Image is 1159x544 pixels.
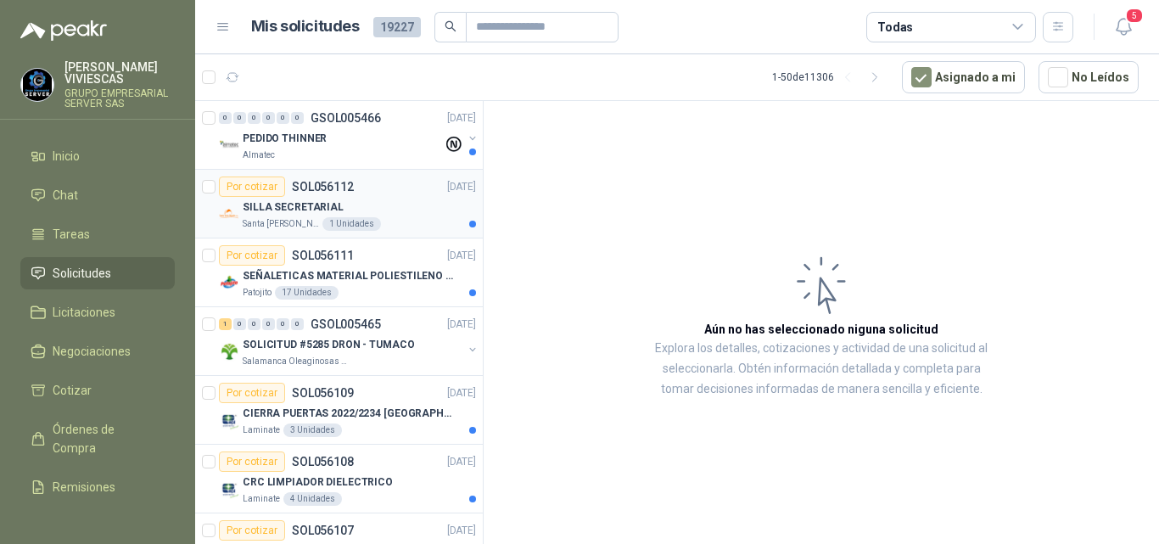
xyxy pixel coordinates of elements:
[219,451,285,472] div: Por cotizar
[243,355,350,368] p: Salamanca Oleaginosas SAS
[53,420,159,457] span: Órdenes de Compra
[20,179,175,211] a: Chat
[53,303,115,322] span: Licitaciones
[902,61,1025,93] button: Asignado a mi
[311,112,381,124] p: GSOL005466
[53,264,111,283] span: Solicitudes
[292,250,354,261] p: SOL056111
[243,268,454,284] p: SEÑALETICAS MATERIAL POLIESTILENO CON VINILO LAMINADO CALIBRE 60
[243,474,393,491] p: CRC LIMPIADOR DIELECTRICO
[447,179,476,195] p: [DATE]
[291,112,304,124] div: 0
[219,108,479,162] a: 0 0 0 0 0 0 GSOL005466[DATE] Company LogoPEDIDO THINNERAlmatec
[292,456,354,468] p: SOL056108
[195,170,483,238] a: Por cotizarSOL056112[DATE] Company LogoSILLA SECRETARIALSanta [PERSON_NAME]1 Unidades
[219,135,239,155] img: Company Logo
[292,524,354,536] p: SOL056107
[243,149,275,162] p: Almatec
[20,140,175,172] a: Inicio
[20,20,107,41] img: Logo peakr
[233,112,246,124] div: 0
[219,383,285,403] div: Por cotizar
[447,110,476,126] p: [DATE]
[447,248,476,264] p: [DATE]
[248,318,260,330] div: 0
[311,318,381,330] p: GSOL005465
[233,318,246,330] div: 0
[283,423,342,437] div: 3 Unidades
[653,339,989,400] p: Explora los detalles, cotizaciones y actividad de una solicitud al seleccionarla. Obtén informaci...
[262,112,275,124] div: 0
[219,112,232,124] div: 0
[195,445,483,513] a: Por cotizarSOL056108[DATE] Company LogoCRC LIMPIADOR DIELECTRICOLaminate4 Unidades
[243,423,280,437] p: Laminate
[322,217,381,231] div: 1 Unidades
[447,523,476,539] p: [DATE]
[219,520,285,541] div: Por cotizar
[53,225,90,244] span: Tareas
[877,18,913,36] div: Todas
[195,376,483,445] a: Por cotizarSOL056109[DATE] Company LogoCIERRA PUERTAS 2022/2234 [GEOGRAPHIC_DATA]Laminate3 Unidades
[243,406,454,422] p: CIERRA PUERTAS 2022/2234 [GEOGRAPHIC_DATA]
[20,374,175,407] a: Cotizar
[445,20,456,32] span: search
[20,257,175,289] a: Solicitudes
[243,286,272,300] p: Patojito
[20,413,175,464] a: Órdenes de Compra
[291,318,304,330] div: 0
[20,296,175,328] a: Licitaciones
[20,471,175,503] a: Remisiones
[251,14,360,39] h1: Mis solicitudes
[704,320,938,339] h3: Aún no has seleccionado niguna solicitud
[219,479,239,499] img: Company Logo
[277,112,289,124] div: 0
[277,318,289,330] div: 0
[447,454,476,470] p: [DATE]
[53,342,131,361] span: Negociaciones
[1039,61,1139,93] button: No Leídos
[64,61,175,85] p: [PERSON_NAME] VIVIESCAS
[243,492,280,506] p: Laminate
[195,238,483,307] a: Por cotizarSOL056111[DATE] Company LogoSEÑALETICAS MATERIAL POLIESTILENO CON VINILO LAMINADO CALI...
[219,177,285,197] div: Por cotizar
[53,186,78,205] span: Chat
[21,69,53,101] img: Company Logo
[219,318,232,330] div: 1
[53,147,80,165] span: Inicio
[219,204,239,224] img: Company Logo
[772,64,888,91] div: 1 - 50 de 11306
[262,318,275,330] div: 0
[248,112,260,124] div: 0
[219,245,285,266] div: Por cotizar
[275,286,339,300] div: 17 Unidades
[1125,8,1144,24] span: 5
[447,317,476,333] p: [DATE]
[292,387,354,399] p: SOL056109
[20,218,175,250] a: Tareas
[219,341,239,362] img: Company Logo
[243,199,344,216] p: SILLA SECRETARIAL
[243,337,415,353] p: SOLICITUD #5285 DRON - TUMACO
[53,381,92,400] span: Cotizar
[219,272,239,293] img: Company Logo
[20,335,175,367] a: Negociaciones
[219,314,479,368] a: 1 0 0 0 0 0 GSOL005465[DATE] Company LogoSOLICITUD #5285 DRON - TUMACOSalamanca Oleaginosas SAS
[53,478,115,496] span: Remisiones
[64,88,175,109] p: GRUPO EMPRESARIAL SERVER SAS
[243,131,327,147] p: PEDIDO THINNER
[1108,12,1139,42] button: 5
[373,17,421,37] span: 19227
[243,217,319,231] p: Santa [PERSON_NAME]
[219,410,239,430] img: Company Logo
[283,492,342,506] div: 4 Unidades
[292,181,354,193] p: SOL056112
[447,385,476,401] p: [DATE]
